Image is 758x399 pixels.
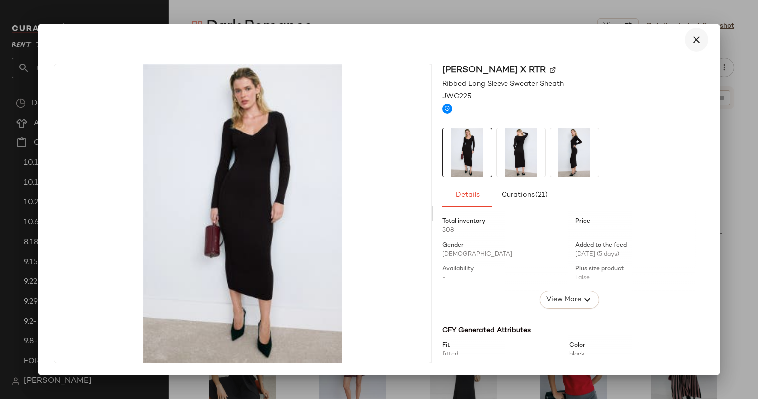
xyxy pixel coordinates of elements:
[497,128,545,177] img: JWC225.jpg
[550,67,556,73] img: svg%3e
[455,191,479,199] span: Details
[442,325,685,335] div: CFY Generated Attributes
[550,128,599,177] img: JWC225.jpg
[442,64,546,77] span: [PERSON_NAME] x RTR
[501,191,548,199] span: Curations
[442,79,564,89] span: Ribbed Long Sleeve Sweater Sheath
[443,128,492,177] img: JWC225.jpg
[539,291,599,309] button: View More
[54,64,431,363] img: JWC225.jpg
[535,191,548,199] span: (21)
[442,91,471,102] span: JWC225
[545,294,581,306] span: View More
